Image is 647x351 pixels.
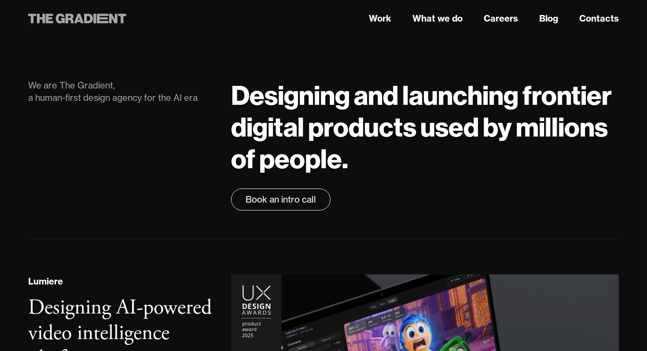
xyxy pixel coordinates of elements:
a: Book an intro call [231,188,331,211]
h1: Designing and launching frontier digital products used by millions of people. [231,79,619,174]
a: Contacts [579,12,619,25]
div: We are The Gradient, a human-first design agency for the AI era [28,79,213,104]
a: What we do [412,12,463,25]
a: Blog [539,12,558,25]
a: Careers [484,12,518,25]
div: Lumiere [28,275,63,288]
a: Work [369,12,391,25]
